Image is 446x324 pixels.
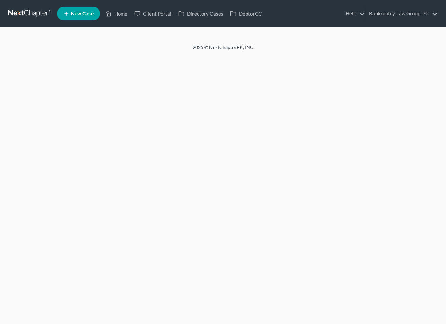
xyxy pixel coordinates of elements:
[227,7,265,20] a: DebtorCC
[131,7,175,20] a: Client Portal
[102,7,131,20] a: Home
[342,7,365,20] a: Help
[30,44,416,56] div: 2025 © NextChapterBK, INC
[57,7,100,20] new-legal-case-button: New Case
[175,7,227,20] a: Directory Cases
[366,7,438,20] a: Bankruptcy Law Group, PC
